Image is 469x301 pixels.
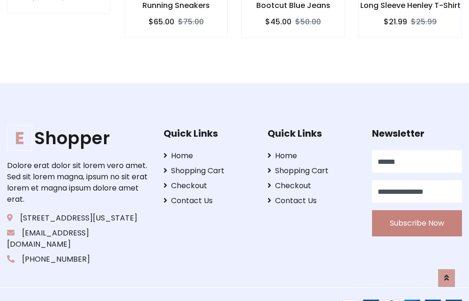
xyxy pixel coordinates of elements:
[384,17,407,26] h6: $21.99
[242,1,344,10] h6: Bootcut Blue Jeans
[164,150,253,162] a: Home
[125,1,227,10] h6: Running Sneakers
[268,165,357,176] a: Shopping Cart
[359,1,462,10] h6: Long Sleeve Henley T-Shirt
[295,16,321,27] del: $50.00
[372,210,462,236] button: Subscribe Now
[164,180,253,191] a: Checkout
[164,165,253,176] a: Shopping Cart
[268,180,357,191] a: Checkout
[7,213,149,224] p: [STREET_ADDRESS][US_STATE]
[7,128,149,148] a: EShopper
[7,160,149,205] p: Dolore erat dolor sit lorem vero amet. Sed sit lorem magna, ipsum no sit erat lorem et magna ipsu...
[411,16,437,27] del: $25.99
[268,128,357,139] h5: Quick Links
[164,195,253,206] a: Contact Us
[178,16,204,27] del: $75.00
[268,195,357,206] a: Contact Us
[164,128,253,139] h5: Quick Links
[149,17,174,26] h6: $65.00
[7,254,149,265] p: [PHONE_NUMBER]
[7,128,149,148] h1: Shopper
[265,17,291,26] h6: $45.00
[7,125,32,151] span: E
[7,228,149,250] p: [EMAIL_ADDRESS][DOMAIN_NAME]
[372,128,462,139] h5: Newsletter
[268,150,357,162] a: Home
